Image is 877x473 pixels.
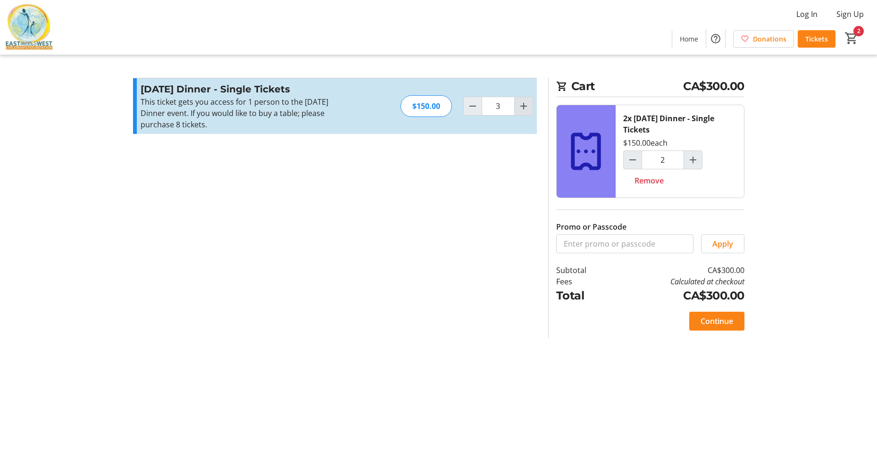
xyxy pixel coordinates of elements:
[683,78,744,95] span: CA$300.00
[6,4,53,51] img: East Meets West Children's Foundation's Logo
[753,34,786,44] span: Donations
[623,137,668,149] div: $150.00 each
[141,96,347,130] div: This ticket gets you access for 1 person to the [DATE] Dinner event. If you would like to buy a t...
[464,97,482,115] button: Decrement by one
[610,265,744,276] td: CA$300.00
[515,97,533,115] button: Increment by one
[556,78,744,97] h2: Cart
[701,315,733,327] span: Continue
[623,171,675,190] button: Remove
[672,30,706,48] a: Home
[556,287,611,304] td: Total
[556,221,626,232] label: Promo or Passcode
[798,30,835,48] a: Tickets
[141,82,347,96] h3: [DATE] Dinner - Single Tickets
[610,287,744,304] td: CA$300.00
[556,234,693,253] input: Enter promo or passcode
[733,30,794,48] a: Donations
[796,8,818,20] span: Log In
[684,151,702,169] button: Increment by one
[401,95,452,117] div: $150.00
[680,34,698,44] span: Home
[556,276,611,287] td: Fees
[836,8,864,20] span: Sign Up
[689,312,744,331] button: Continue
[843,30,860,47] button: Cart
[789,7,825,22] button: Log In
[635,175,664,186] span: Remove
[623,113,736,135] div: 2x [DATE] Dinner - Single Tickets
[556,265,611,276] td: Subtotal
[706,29,725,48] button: Help
[701,234,744,253] button: Apply
[829,7,871,22] button: Sign Up
[642,150,684,169] input: Diwali Dinner - Single Tickets Quantity
[712,238,733,249] span: Apply
[624,151,642,169] button: Decrement by one
[805,34,828,44] span: Tickets
[482,97,515,116] input: Diwali Dinner - Single Tickets Quantity
[610,276,744,287] td: Calculated at checkout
